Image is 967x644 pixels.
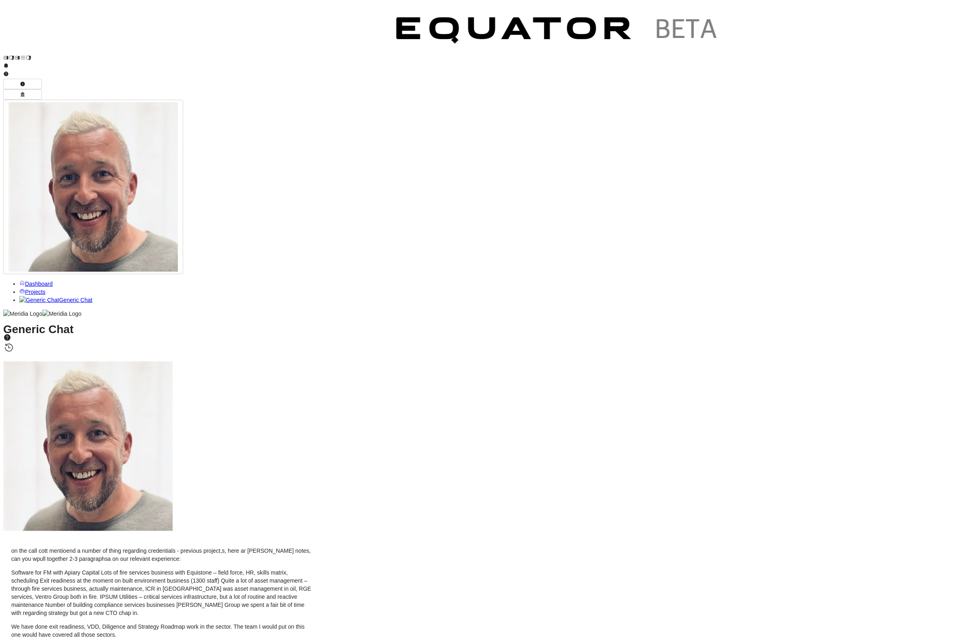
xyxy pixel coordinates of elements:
[42,310,81,318] img: Meridia Logo
[25,281,53,287] span: Dashboard
[11,623,314,639] p: We have done exit readiness, VDD, Diligence and Strategy Roadmap work in the sector. The team I w...
[11,568,314,617] p: Software for FM with Apiary Capital Lots of fire services business with Equistone – field force, ...
[59,297,92,303] span: Generic Chat
[19,281,53,287] a: Dashboard
[3,325,964,354] h1: Generic Chat
[11,547,314,563] p: on the call cott mentioend a number of thing regarding credentials - previous project,s, here ar ...
[19,289,46,295] a: Projects
[3,361,964,533] div: Scott Mackay
[3,361,173,531] img: Profile Icon
[382,3,733,61] img: Customer Logo
[8,102,178,272] img: Profile Icon
[3,310,42,318] img: Meridia Logo
[31,3,382,61] img: Customer Logo
[25,289,46,295] span: Projects
[19,296,59,304] img: Generic Chat
[19,297,92,303] a: Generic ChatGeneric Chat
